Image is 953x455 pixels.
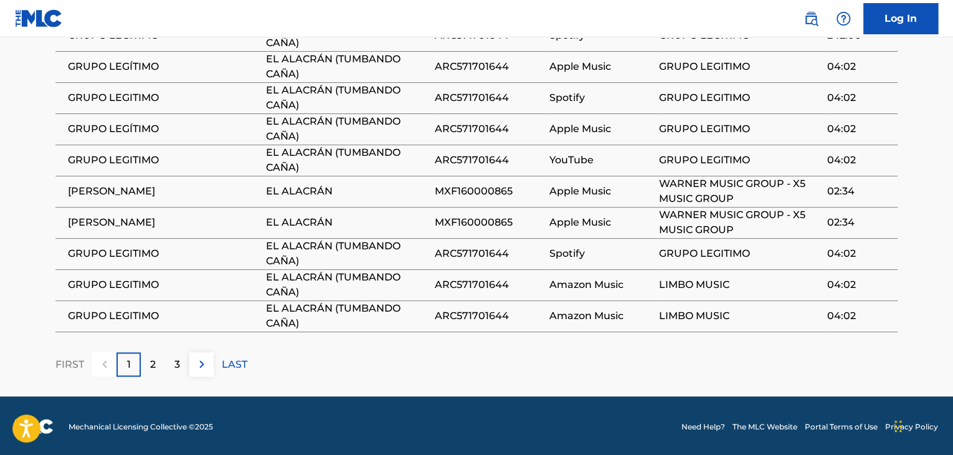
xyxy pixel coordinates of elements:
[434,90,543,105] span: ARC571701644
[894,408,902,445] div: Arrastrar
[885,421,938,432] a: Privacy Policy
[891,395,953,455] iframe: Chat Widget
[836,11,851,26] img: help
[266,184,428,199] span: EL ALACRÁN
[827,153,891,168] span: 04:02
[549,215,652,230] span: Apple Music
[434,184,543,199] span: MXF160000865
[863,3,938,34] a: Log In
[891,395,953,455] div: Widget de chat
[434,59,543,74] span: ARC571701644
[68,90,260,105] span: GRUPO LEGITIMO
[266,270,428,300] span: EL ALACRÁN (TUMBANDO CAÑA)
[266,83,428,113] span: EL ALACRÁN (TUMBANDO CAÑA)
[549,90,652,105] span: Spotify
[549,277,652,292] span: Amazon Music
[434,246,543,261] span: ARC571701644
[150,357,156,371] p: 2
[68,59,260,74] span: GRUPO LEGÍTIMO
[266,145,428,175] span: EL ALACRÁN (TUMBANDO CAÑA)
[827,184,891,199] span: 02:34
[799,6,823,31] a: Public Search
[658,277,820,292] span: LIMBO MUSIC
[434,215,543,230] span: MXF160000865
[658,176,820,206] span: WARNER MUSIC GROUP - X5 MUSIC GROUP
[266,114,428,144] span: EL ALACRÁN (TUMBANDO CAÑA)
[68,246,260,261] span: GRUPO LEGITIMO
[68,153,260,168] span: GRUPO LEGITIMO
[658,153,820,168] span: GRUPO LEGITIMO
[127,357,131,371] p: 1
[434,153,543,168] span: ARC571701644
[827,246,891,261] span: 04:02
[222,357,247,371] p: LAST
[658,309,820,323] span: LIMBO MUSIC
[266,52,428,82] span: EL ALACRÁN (TUMBANDO CAÑA)
[434,277,543,292] span: ARC571701644
[549,246,652,261] span: Spotify
[68,309,260,323] span: GRUPO LEGITIMO
[827,122,891,136] span: 04:02
[55,357,84,371] p: FIRST
[658,208,820,237] span: WARNER MUSIC GROUP - X5 MUSIC GROUP
[549,309,652,323] span: Amazon Music
[681,421,725,432] a: Need Help?
[15,9,63,27] img: MLC Logo
[827,90,891,105] span: 04:02
[831,6,856,31] div: Help
[434,122,543,136] span: ARC571701644
[733,421,797,432] a: The MLC Website
[658,59,820,74] span: GRUPO LEGITIMO
[549,184,652,199] span: Apple Music
[15,419,54,434] img: logo
[266,301,428,331] span: EL ALACRÁN (TUMBANDO CAÑA)
[68,277,260,292] span: GRUPO LEGITIMO
[68,184,260,199] span: [PERSON_NAME]
[805,421,878,432] a: Portal Terms of Use
[266,215,428,230] span: EL ALACRÁN
[658,90,820,105] span: GRUPO LEGITIMO
[827,309,891,323] span: 04:02
[69,421,213,432] span: Mechanical Licensing Collective © 2025
[658,122,820,136] span: GRUPO LEGITIMO
[68,215,260,230] span: [PERSON_NAME]
[549,122,652,136] span: Apple Music
[549,59,652,74] span: Apple Music
[266,239,428,269] span: EL ALACRÁN (TUMBANDO CAÑA)
[827,59,891,74] span: 04:02
[658,246,820,261] span: GRUPO LEGITIMO
[68,122,260,136] span: GRUPO LEGÍTIMO
[549,153,652,168] span: YouTube
[804,11,818,26] img: search
[827,215,891,230] span: 02:34
[174,357,180,371] p: 3
[194,357,209,371] img: right
[827,277,891,292] span: 04:02
[434,309,543,323] span: ARC571701644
